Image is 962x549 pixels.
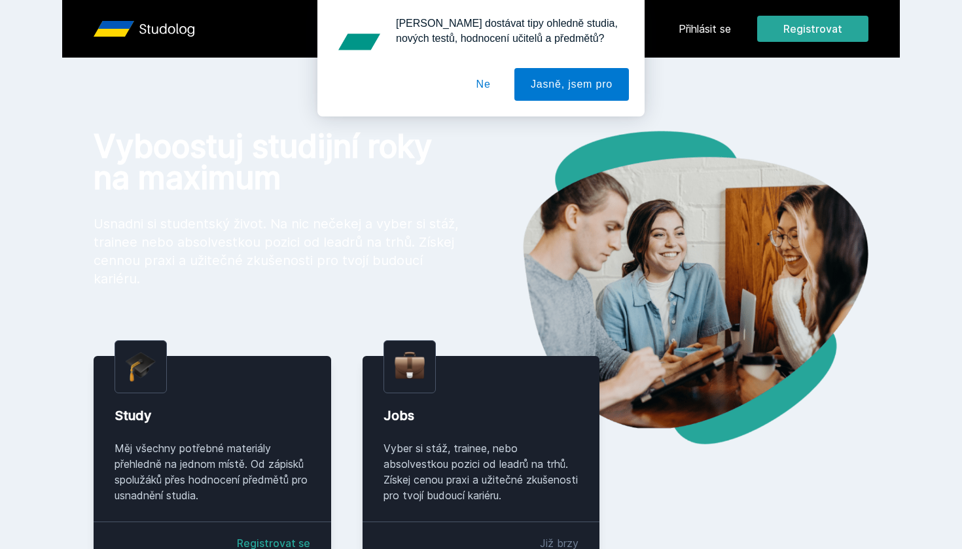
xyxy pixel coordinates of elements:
button: Ne [460,68,507,101]
img: hero.png [481,131,868,444]
div: Jobs [383,406,579,425]
img: notification icon [333,16,385,68]
div: Vyber si stáž, trainee, nebo absolvestkou pozici od leadrů na trhů. Získej cenou praxi a užitečné... [383,440,579,503]
p: Usnadni si studentský život. Na nic nečekej a vyber si stáž, trainee nebo absolvestkou pozici od ... [94,215,460,288]
div: [PERSON_NAME] dostávat tipy ohledně studia, nových testů, hodnocení učitelů a předmětů? [385,16,629,46]
h1: Vyboostuj studijní roky na maximum [94,131,460,194]
img: graduation-cap.png [126,351,156,382]
div: Měj všechny potřebné materiály přehledně na jednom místě. Od zápisků spolužáků přes hodnocení pře... [115,440,310,503]
img: briefcase.png [395,349,425,382]
button: Jasně, jsem pro [514,68,629,101]
div: Study [115,406,310,425]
